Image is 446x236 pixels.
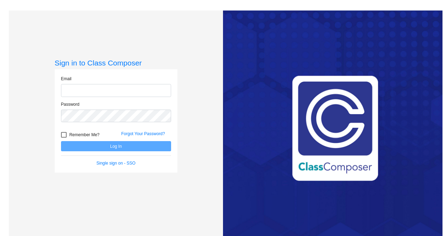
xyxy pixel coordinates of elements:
[69,131,100,139] span: Remember Me?
[61,76,72,82] label: Email
[61,141,171,151] button: Log In
[96,161,135,166] a: Single sign on - SSO
[55,58,177,67] h3: Sign in to Class Composer
[61,101,80,107] label: Password
[121,131,165,136] a: Forgot Your Password?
